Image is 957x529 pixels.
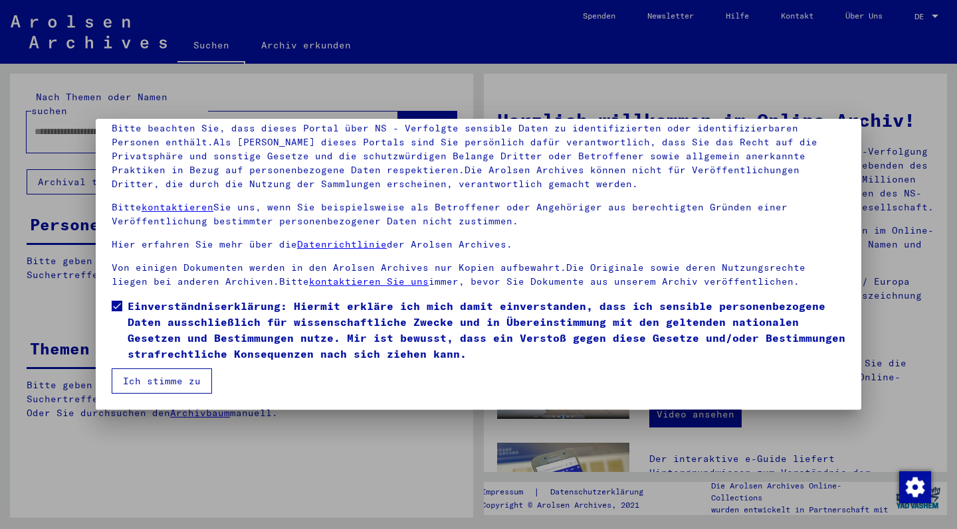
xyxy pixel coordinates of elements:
[112,368,212,394] button: Ich stimme zu
[899,471,930,502] div: Zustimmung ändern
[309,275,429,287] a: kontaktieren Sie uns
[142,201,213,213] a: kontaktieren
[112,238,845,252] p: Hier erfahren Sie mehr über die der Arolsen Archives.
[112,121,845,191] p: Bitte beachten Sie, dass dieses Portal über NS - Verfolgte sensible Daten zu identifizierten oder...
[297,238,387,250] a: Datenrichtlinie
[899,471,931,503] img: Zustimmung ändern
[112,200,845,228] p: Bitte Sie uns, wenn Sie beispielsweise als Betroffener oder Angehöriger aus berechtigten Gründen ...
[128,298,845,362] span: Einverständniserklärung: Hiermit erkläre ich mich damit einverstanden, dass ich sensible personen...
[112,261,845,289] p: Von einigen Dokumenten werden in den Arolsen Archives nur Kopien aufbewahrt.Die Originale sowie d...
